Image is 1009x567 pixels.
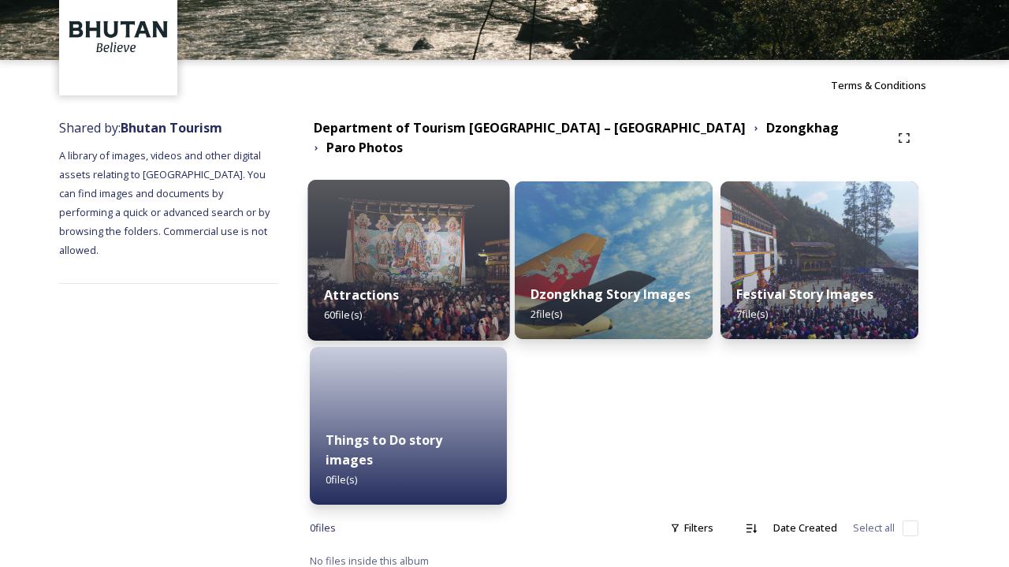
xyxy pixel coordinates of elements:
img: paro%2520story%2520image.jpg [515,181,713,339]
span: Terms & Conditions [831,78,926,92]
strong: Dzongkhag Story Images [531,285,691,303]
span: 60 file(s) [323,308,361,322]
span: 2 file(s) [531,307,562,321]
span: 7 file(s) [736,307,768,321]
strong: Department of Tourism [GEOGRAPHIC_DATA] – [GEOGRAPHIC_DATA] [314,119,746,136]
strong: Attractions [323,286,398,304]
span: 0 file(s) [326,472,357,487]
div: Filters [662,513,721,543]
strong: Dzongkhag [766,119,839,136]
a: Terms & Conditions [831,76,950,95]
div: Date Created [765,513,845,543]
strong: Things to Do story images [326,431,442,468]
span: Select all [853,520,895,535]
img: parofest5.jpg [720,181,918,339]
strong: Bhutan Tourism [121,119,222,136]
span: 0 file s [310,520,336,535]
img: parofestivals%2520teaser.jpg [307,180,509,341]
strong: Festival Story Images [736,285,873,303]
strong: Paro Photos [326,139,403,156]
span: Shared by: [59,119,222,136]
span: A library of images, videos and other digital assets relating to [GEOGRAPHIC_DATA]. You can find ... [59,148,272,257]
